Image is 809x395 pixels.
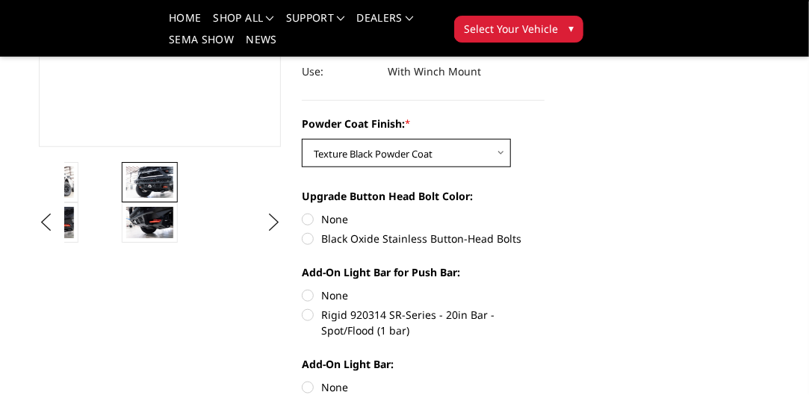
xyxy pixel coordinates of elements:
[126,167,173,198] img: 2021-2025 Ford Raptor - Freedom Series - Baja Front Bumper (winch mount)
[262,211,285,234] button: Next
[302,231,545,246] label: Black Oxide Stainless Button-Head Bolts
[302,211,545,227] label: None
[357,13,414,34] a: Dealers
[464,21,558,37] span: Select Your Vehicle
[302,356,545,372] label: Add-On Light Bar:
[302,58,376,85] dt: Use:
[302,379,545,395] label: None
[388,58,481,85] dd: With Winch Mount
[169,34,234,56] a: SEMA Show
[302,307,545,338] label: Rigid 920314 SR-Series - 20in Bar - Spot/Flood (1 bar)
[454,16,583,43] button: Select Your Vehicle
[126,207,173,238] img: 2021-2025 Ford Raptor - Freedom Series - Baja Front Bumper (winch mount)
[302,287,545,303] label: None
[302,188,545,204] label: Upgrade Button Head Bolt Color:
[35,211,58,234] button: Previous
[302,264,545,280] label: Add-On Light Bar for Push Bar:
[286,13,345,34] a: Support
[246,34,276,56] a: News
[214,13,274,34] a: shop all
[302,116,545,131] label: Powder Coat Finish:
[169,13,201,34] a: Home
[568,20,574,36] span: ▾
